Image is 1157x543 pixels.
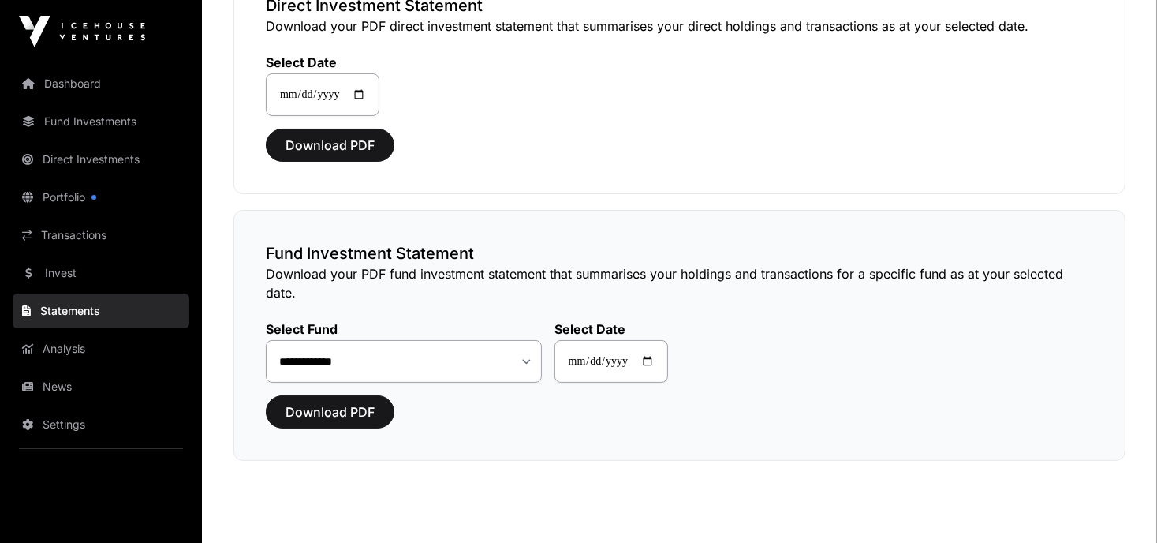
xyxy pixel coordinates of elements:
[19,16,145,47] img: Icehouse Ventures Logo
[13,142,189,177] a: Direct Investments
[13,294,189,328] a: Statements
[13,369,189,404] a: News
[266,144,394,160] a: Download PDF
[1078,467,1157,543] iframe: Chat Widget
[266,242,1093,264] h3: Fund Investment Statement
[13,180,189,215] a: Portfolio
[266,129,394,162] button: Download PDF
[266,264,1093,302] p: Download your PDF fund investment statement that summarises your holdings and transactions for a ...
[13,66,189,101] a: Dashboard
[554,321,668,337] label: Select Date
[13,256,189,290] a: Invest
[266,54,379,70] label: Select Date
[286,403,375,421] span: Download PDF
[266,411,394,427] a: Download PDF
[13,331,189,366] a: Analysis
[266,395,394,429] button: Download PDF
[266,17,1093,36] p: Download your PDF direct investment statement that summarises your direct holdings and transactio...
[13,104,189,139] a: Fund Investments
[266,321,542,337] label: Select Fund
[13,407,189,442] a: Settings
[286,136,375,155] span: Download PDF
[13,218,189,253] a: Transactions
